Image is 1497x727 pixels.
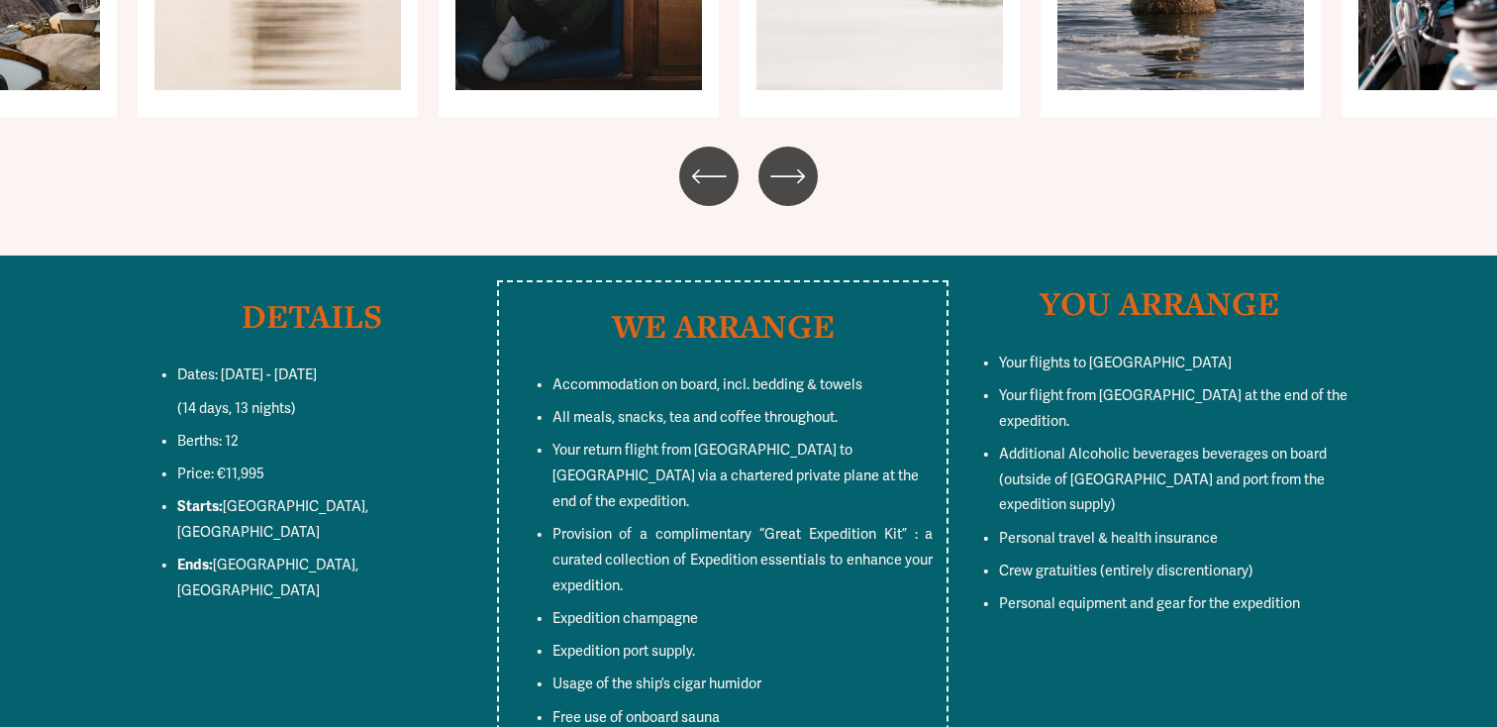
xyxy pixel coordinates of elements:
[552,409,838,426] span: All meals, snacks, tea and coffee throughout.
[999,387,1350,430] span: Your flight from [GEOGRAPHIC_DATA] at the end of the expedition.
[177,497,223,515] strong: Starts:
[679,147,739,206] button: Previous
[758,147,818,206] button: Next
[177,556,213,573] strong: Ends:
[999,530,1218,547] span: Personal travel & health insurance
[999,355,1232,371] span: Your flights to [GEOGRAPHIC_DATA]
[999,446,1330,514] span: Additional Alcoholic beverages beverages on board (outside of [GEOGRAPHIC_DATA] and port from the...
[1040,281,1279,325] strong: YOU ARRANGE
[177,433,239,450] span: Berths: 12
[177,366,317,383] span: Dates: [DATE] - [DATE]
[552,639,934,665] p: Expedition port supply.
[999,563,1253,579] span: Crew gratuities (entirely discrentionary)
[177,498,371,541] span: [GEOGRAPHIC_DATA], [GEOGRAPHIC_DATA]
[242,294,382,338] strong: DETAILS
[177,557,361,599] span: [GEOGRAPHIC_DATA], [GEOGRAPHIC_DATA]
[552,606,934,632] p: Expedition champagne
[177,400,296,417] span: (14 days, 13 nights)
[552,376,862,393] span: Accommodation on board, incl. bedding & towels
[552,522,934,599] p: Provision of a complimentary “Great Expedition Kit” : a curated collection of Expedition essentia...
[552,442,922,510] span: Your return flight from [GEOGRAPHIC_DATA] to [GEOGRAPHIC_DATA] via a chartered private plane at t...
[552,672,934,697] p: Usage of the ship’s cigar humidor
[612,304,835,348] strong: WE ARRANGE
[999,595,1300,612] span: Personal equipment and gear for the expedition
[177,466,264,482] span: Price: €11,995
